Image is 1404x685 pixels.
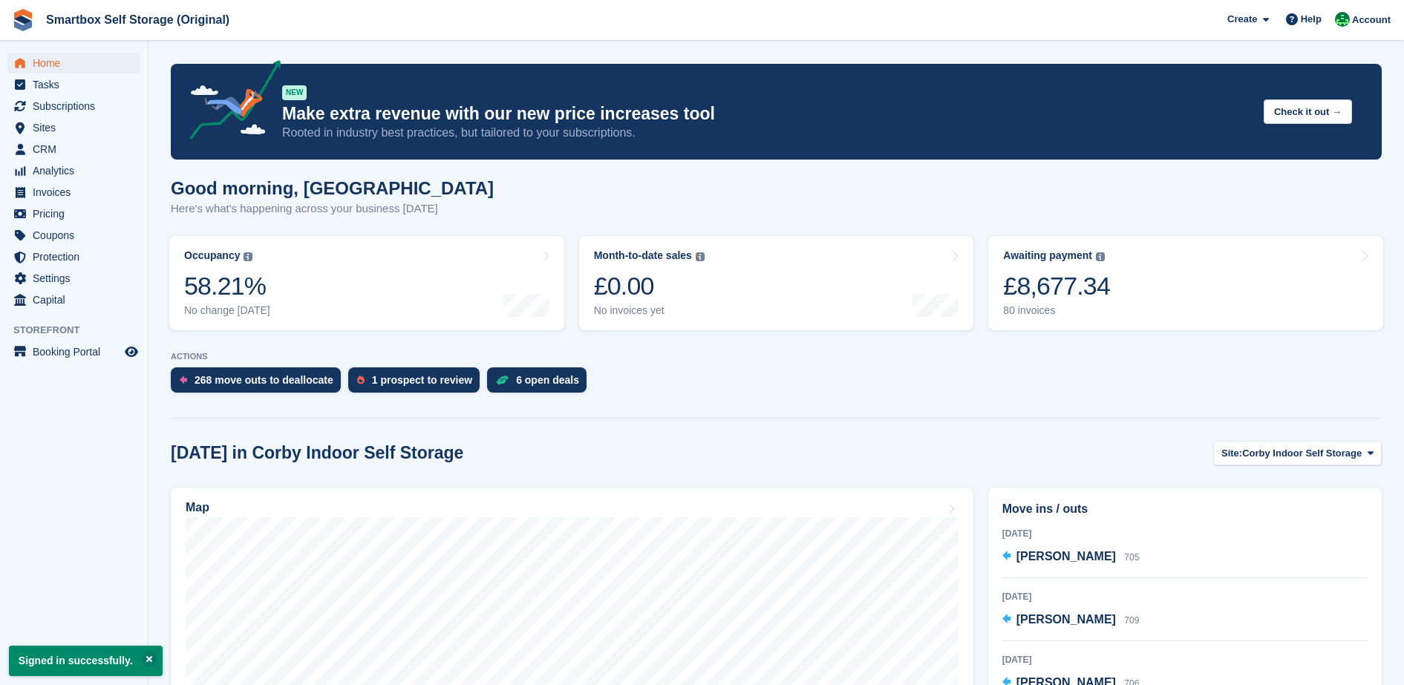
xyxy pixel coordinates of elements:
[7,203,140,224] a: menu
[244,252,252,261] img: icon-info-grey-7440780725fd019a000dd9b08b2336e03edf1995a4989e88bcd33f0948082b44.svg
[169,236,564,330] a: Occupancy 58.21% No change [DATE]
[171,178,494,198] h1: Good morning, [GEOGRAPHIC_DATA]
[33,160,122,181] span: Analytics
[33,203,122,224] span: Pricing
[516,374,579,386] div: 6 open deals
[1352,13,1391,27] span: Account
[7,160,140,181] a: menu
[186,501,209,514] h2: Map
[33,96,122,117] span: Subscriptions
[40,7,235,32] a: Smartbox Self Storage (Original)
[1124,552,1139,563] span: 705
[1002,611,1140,630] a: [PERSON_NAME] 709
[33,74,122,95] span: Tasks
[33,139,122,160] span: CRM
[1221,446,1242,461] span: Site:
[1003,271,1110,301] div: £8,677.34
[33,341,122,362] span: Booking Portal
[357,376,365,384] img: prospect-51fa495bee0391a8d652442698ab0144808aea92771e9ea1ae160a38d050c398.svg
[12,9,34,31] img: stora-icon-8386f47178a22dfd0bd8f6a31ec36ba5ce8667c1dd55bd0f319d3a0aa187defe.svg
[1335,12,1350,27] img: Kayleigh Devlin
[33,117,122,138] span: Sites
[184,304,270,317] div: No change [DATE]
[9,646,163,676] p: Signed in successfully.
[696,252,705,261] img: icon-info-grey-7440780725fd019a000dd9b08b2336e03edf1995a4989e88bcd33f0948082b44.svg
[348,367,487,400] a: 1 prospect to review
[7,246,140,267] a: menu
[1213,441,1382,465] button: Site: Corby Indoor Self Storage
[171,200,494,217] p: Here's what's happening across your business [DATE]
[171,443,463,463] h2: [DATE] in Corby Indoor Self Storage
[7,268,140,289] a: menu
[33,268,122,289] span: Settings
[7,182,140,203] a: menu
[1242,446,1362,461] span: Corby Indoor Self Storage
[1124,615,1139,626] span: 709
[171,367,348,400] a: 268 move outs to deallocate
[7,53,140,73] a: menu
[123,343,140,361] a: Preview store
[594,271,705,301] div: £0.00
[7,341,140,362] a: menu
[13,323,148,338] span: Storefront
[1227,12,1257,27] span: Create
[282,85,307,100] div: NEW
[7,225,140,246] a: menu
[1002,527,1368,540] div: [DATE]
[7,96,140,117] a: menu
[33,246,122,267] span: Protection
[594,304,705,317] div: No invoices yet
[33,182,122,203] span: Invoices
[177,60,281,145] img: price-adjustments-announcement-icon-8257ccfd72463d97f412b2fc003d46551f7dbcb40ab6d574587a9cd5c0d94...
[7,139,140,160] a: menu
[180,376,187,384] img: move_outs_to_deallocate_icon-f764333ba52eb49d3ac5e1228854f67142a1ed5810a6f6cc68b1a99e826820c5.svg
[33,225,122,246] span: Coupons
[7,74,140,95] a: menu
[1264,99,1352,124] button: Check it out →
[594,249,692,262] div: Month-to-date sales
[1002,653,1368,666] div: [DATE]
[1016,550,1116,563] span: [PERSON_NAME]
[1096,252,1105,261] img: icon-info-grey-7440780725fd019a000dd9b08b2336e03edf1995a4989e88bcd33f0948082b44.svg
[1003,249,1092,262] div: Awaiting payment
[7,289,140,310] a: menu
[579,236,974,330] a: Month-to-date sales £0.00 No invoices yet
[282,125,1252,141] p: Rooted in industry best practices, but tailored to your subscriptions.
[1002,500,1368,518] h2: Move ins / outs
[372,374,472,386] div: 1 prospect to review
[7,117,140,138] a: menu
[1002,548,1140,567] a: [PERSON_NAME] 705
[487,367,594,400] a: 6 open deals
[195,374,333,386] div: 268 move outs to deallocate
[988,236,1383,330] a: Awaiting payment £8,677.34 80 invoices
[184,271,270,301] div: 58.21%
[33,53,122,73] span: Home
[33,289,122,310] span: Capital
[1003,304,1110,317] div: 80 invoices
[1301,12,1322,27] span: Help
[171,352,1382,361] p: ACTIONS
[282,103,1252,125] p: Make extra revenue with our new price increases tool
[1016,613,1116,626] span: [PERSON_NAME]
[496,375,509,385] img: deal-1b604bf984904fb50ccaf53a9ad4b4a5d6e5aea283cecdc64d6e3604feb123c2.svg
[1002,590,1368,603] div: [DATE]
[184,249,240,262] div: Occupancy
